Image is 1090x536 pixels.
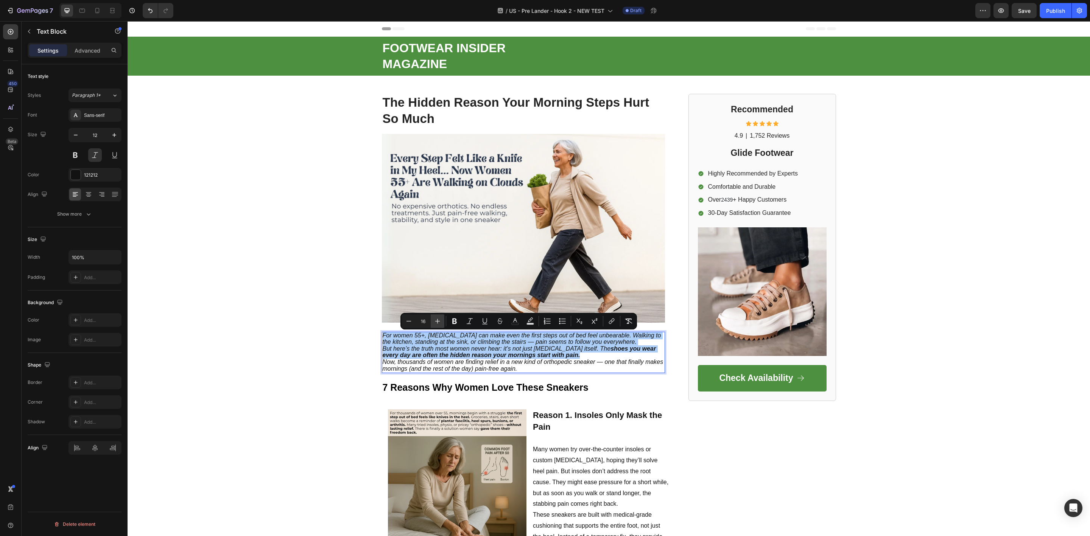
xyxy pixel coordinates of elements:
img: gempages_584216933281301258-6f9e8d29-cccf-4e67-b251-73ca42a739fa.png [254,113,537,301]
div: Add... [84,399,120,406]
div: Rich Text Editor. Editing area: main [254,311,537,352]
span: But here’s the truth most women never hear: it’s not just [MEDICAL_DATA] itself. The [255,324,529,337]
span: Draft [630,7,642,14]
div: Add... [84,317,120,324]
p: Comfortable and Durable [581,162,670,170]
p: 30-Day Satisfaction Guarantee [581,188,670,196]
div: Add... [84,274,120,281]
span: / [506,7,508,15]
span: For women 55+, [MEDICAL_DATA] can make even the first steps out of bed feel unbearable. Walking t... [255,311,534,324]
p: Over + Happy Customers [581,175,670,183]
div: Color [28,171,39,178]
div: Font [28,112,37,118]
div: Add... [84,379,120,386]
button: 7 [3,3,56,18]
iframe: Design area [128,21,1090,536]
span: Now, thousands of women are finding relief in a new kind of orthopedic sneaker — one that finally... [255,337,536,351]
div: Styles [28,92,41,99]
button: Save [1012,3,1037,18]
p: Settings [37,47,59,54]
div: Beta [6,138,18,144]
h1: Rich Text Editor. Editing area: main [254,73,537,107]
h2: Recommended [570,82,699,95]
div: Padding [28,274,45,281]
p: Text Block [37,27,101,36]
div: Show more [57,210,92,218]
p: 4.9 [607,111,615,119]
p: ⁠⁠⁠⁠⁠⁠⁠ [255,73,537,106]
div: Publish [1046,7,1065,15]
div: Delete element [54,520,95,529]
div: Border [28,379,42,386]
strong: Reason 1. Insoles Only Mask the Pain [405,389,534,410]
p: 1,752 Reviews [622,111,662,119]
p: 7 [50,6,53,15]
div: 121212 [84,172,120,179]
span: 2439 [593,176,605,182]
button: Show more [28,207,121,221]
a: Check Availability [570,344,699,370]
strong: The Hidden Reason Your Morning Steps Hurt So Much [255,74,522,104]
div: Add... [84,419,120,426]
div: Width [28,254,40,261]
div: Open Intercom Messenger [1064,499,1082,517]
div: Align [28,190,49,200]
p: Highly Recommended by Experts [581,149,670,157]
div: Color [28,317,39,323]
img: gempages_584216933281301258-d892f471-81c0-4b34-bf23-149cac28fa9e.webp [570,206,699,335]
div: Add... [84,337,120,343]
strong: 7 Reasons Why Women Love These Sneakers [255,361,461,371]
p: | [618,111,620,119]
strong: shoes you wear every day are often the hidden reason your mornings start with pain. [255,324,529,337]
button: Delete element [28,518,121,530]
div: Shadow [28,418,45,425]
h2: Glide Footwear [570,126,699,138]
span: Save [1018,8,1031,14]
div: Undo/Redo [143,3,173,18]
div: Background [28,298,64,308]
button: Publish [1040,3,1071,18]
div: Shape [28,360,52,370]
div: Image [28,336,41,343]
div: Corner [28,399,43,405]
div: Text style [28,73,48,80]
img: gempages_584216933281301258-d5ed1ee9-02d1-4922-8823-48111b719047.svg [260,388,399,527]
p: Check Availability [592,351,665,363]
p: Many women try over-the-counter insoles or custom [MEDICAL_DATA], hoping they’ll solve heel pain.... [405,389,543,488]
div: Size [28,235,48,245]
button: Paragraph 1* [69,89,121,102]
span: Paragraph 1* [72,92,101,99]
div: Size [28,130,48,140]
p: Advanced [75,47,100,54]
span: US - Pre Lander - Hook 2 - NEW TEST [509,7,604,15]
div: Align [28,443,49,453]
div: 450 [7,81,18,87]
input: Auto [69,250,121,264]
div: Sans-serif [84,112,120,119]
div: Editor contextual toolbar [400,313,637,329]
